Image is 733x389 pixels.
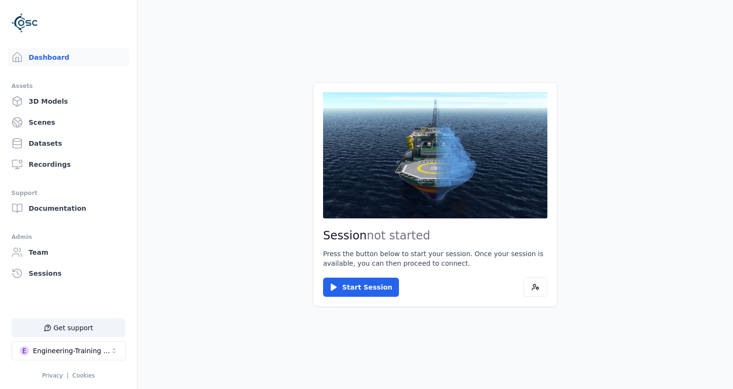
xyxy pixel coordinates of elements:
a: Recordings [8,155,129,174]
span: | [67,372,69,379]
a: Cookies [73,372,95,379]
a: Documentation [8,199,129,218]
a: Datasets [8,134,129,153]
a: Team [8,243,129,262]
p: Press the button below to start your session. Once your session is available, you can then procee... [323,249,547,268]
div: Assets [11,80,126,92]
a: Dashboard [8,48,129,67]
div: E [20,346,29,356]
a: Privacy [42,372,63,379]
div: Engineering-Training (SSO Staging) [33,346,110,356]
a: Sessions [8,264,129,283]
span: not started [367,229,430,242]
div: Admin [11,231,126,243]
button: Start Session [323,278,399,297]
h2: Session [323,228,547,243]
div: Support [11,187,126,199]
img: Logo [11,10,38,36]
a: 3D Models [8,92,129,111]
button: Select a workspace [11,341,126,360]
button: Get support [11,318,126,337]
a: Scenes [8,113,129,132]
